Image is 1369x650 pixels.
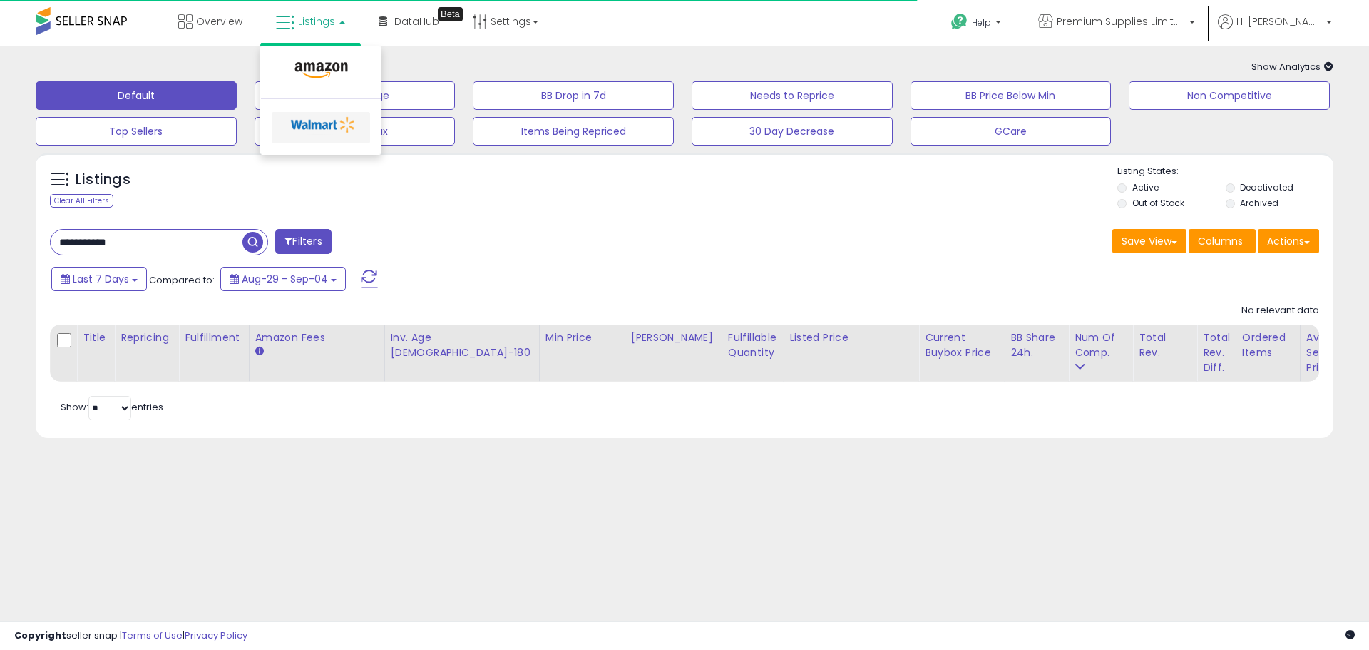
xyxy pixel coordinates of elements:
[51,267,147,291] button: Last 7 Days
[728,330,777,360] div: Fulfillable Quantity
[275,229,331,254] button: Filters
[1240,181,1293,193] label: Deactivated
[950,13,968,31] i: Get Help
[14,629,247,643] div: seller snap | |
[1251,60,1333,73] span: Show Analytics
[121,330,173,345] div: Repricing
[1132,197,1184,209] label: Out of Stock
[789,330,913,345] div: Listed Price
[1203,330,1230,375] div: Total Rev. Diff.
[972,16,991,29] span: Help
[473,117,674,146] button: Items Being Repriced
[545,330,619,345] div: Min Price
[1129,81,1330,110] button: Non Competitive
[185,330,242,345] div: Fulfillment
[1218,14,1332,46] a: Hi [PERSON_NAME]
[122,629,183,642] a: Terms of Use
[1306,330,1358,375] div: Avg Selling Price
[692,81,893,110] button: Needs to Reprice
[185,629,247,642] a: Privacy Policy
[940,2,1015,46] a: Help
[394,14,439,29] span: DataHub
[73,272,129,286] span: Last 7 Days
[36,117,237,146] button: Top Sellers
[1117,165,1333,178] p: Listing States:
[1242,330,1294,360] div: Ordered Items
[61,400,163,414] span: Show: entries
[1240,197,1278,209] label: Archived
[1241,304,1319,318] div: No relevant data
[925,330,998,360] div: Current Buybox Price
[76,170,130,190] h5: Listings
[14,629,66,642] strong: Copyright
[1258,229,1319,253] button: Actions
[83,330,108,345] div: Title
[1010,330,1062,360] div: BB Share 24h.
[149,273,215,287] span: Compared to:
[1189,229,1256,253] button: Columns
[255,330,379,345] div: Amazon Fees
[1198,234,1243,248] span: Columns
[1075,330,1127,360] div: Num of Comp.
[911,81,1112,110] button: BB Price Below Min
[911,117,1112,146] button: GCare
[1132,181,1159,193] label: Active
[631,330,716,345] div: [PERSON_NAME]
[1139,330,1191,360] div: Total Rev.
[242,272,328,286] span: Aug-29 - Sep-04
[220,267,346,291] button: Aug-29 - Sep-04
[255,81,456,110] button: Inventory Age
[36,81,237,110] button: Default
[1057,14,1185,29] span: Premium Supplies Limited [GEOGRAPHIC_DATA]
[391,330,533,360] div: Inv. Age [DEMOGRAPHIC_DATA]-180
[692,117,893,146] button: 30 Day Decrease
[255,345,264,358] small: Amazon Fees.
[298,14,335,29] span: Listings
[1112,229,1186,253] button: Save View
[473,81,674,110] button: BB Drop in 7d
[255,117,456,146] button: Selling @ Max
[438,7,463,21] div: Tooltip anchor
[50,194,113,208] div: Clear All Filters
[196,14,242,29] span: Overview
[1236,14,1322,29] span: Hi [PERSON_NAME]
